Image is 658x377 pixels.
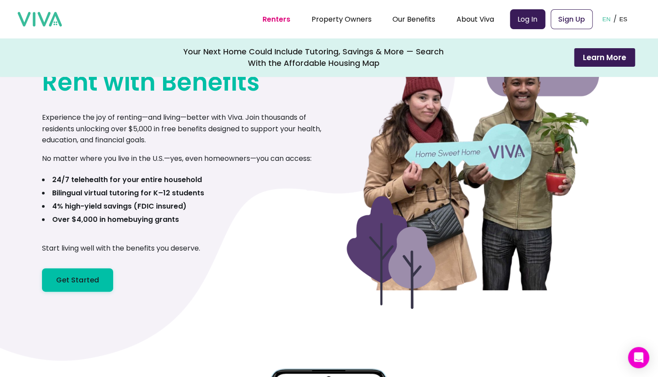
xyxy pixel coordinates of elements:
[551,9,593,29] a: Sign Up
[42,153,312,164] p: No matter where you live in the U.S.—yes, even homeowners—you can access:
[42,36,270,98] h1: Now Everyone Can
[312,14,372,24] a: Property Owners
[52,175,202,185] b: 24/7 telehealth for your entire household
[510,9,545,29] a: Log In
[42,112,329,146] p: Experience the joy of renting—and living—better with Viva. Join thousands of residents unlocking ...
[574,48,635,67] button: Learn More
[42,268,114,292] a: Get Started
[616,5,630,33] button: ES
[262,14,290,24] a: Renters
[613,12,616,26] p: /
[183,46,444,69] div: Your Next Home Could Include Tutoring, Savings & More — Search With the Affordable Housing Map
[42,243,200,254] p: Start living well with the benefits you deserve.
[628,347,649,368] div: Open Intercom Messenger
[600,5,613,33] button: EN
[42,67,260,98] span: Rent with Benefits
[52,201,186,211] b: 4% high-yield savings (FDIC insured)
[52,214,179,225] b: Over $4,000 in homebuying grants
[18,12,62,27] img: viva
[392,8,435,30] div: Our Benefits
[52,188,204,198] b: Bilingual virtual tutoring for K–12 students
[456,8,494,30] div: About Viva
